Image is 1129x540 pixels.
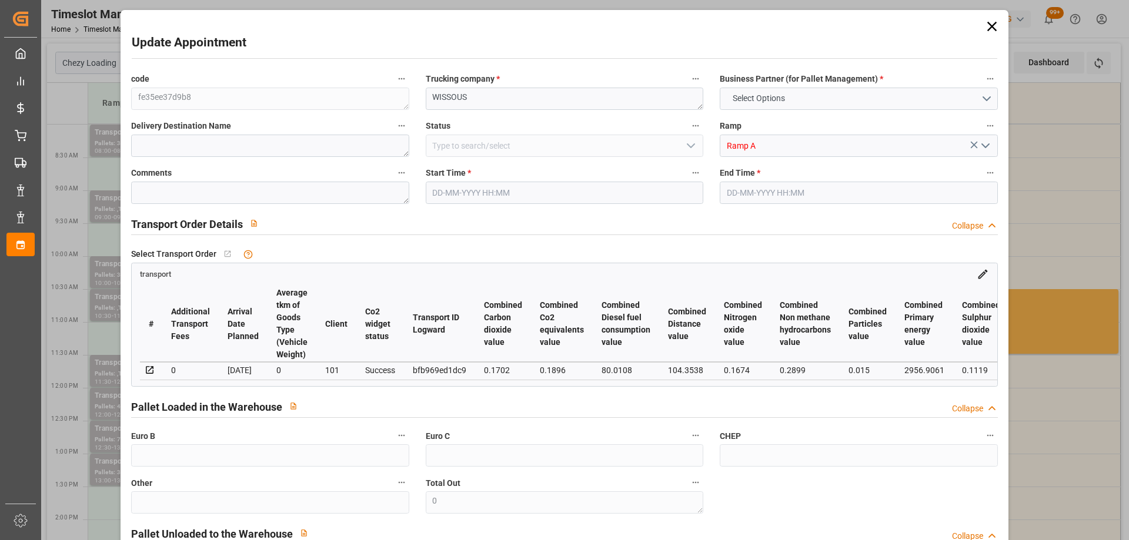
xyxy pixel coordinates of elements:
[426,167,471,179] span: Start Time
[394,71,409,86] button: code
[162,286,219,362] th: Additional Transport Fees
[276,363,308,377] div: 0
[688,165,703,180] button: Start Time *
[952,403,983,415] div: Collapse
[688,428,703,443] button: Euro C
[983,165,998,180] button: End Time *
[983,428,998,443] button: CHEP
[316,286,356,362] th: Client
[325,363,348,377] div: 101
[976,137,993,155] button: open menu
[426,73,500,85] span: Trucking company
[131,120,231,132] span: Delivery Destination Name
[394,118,409,133] button: Delivery Destination Name
[682,137,699,155] button: open menu
[426,491,703,514] textarea: 0
[131,73,149,85] span: code
[365,363,395,377] div: Success
[668,363,706,377] div: 104.3538
[394,165,409,180] button: Comments
[131,167,172,179] span: Comments
[426,430,450,442] span: Euro C
[720,135,997,157] input: Type to search/select
[724,363,762,377] div: 0.1674
[426,120,450,132] span: Status
[727,92,791,105] span: Select Options
[720,430,741,442] span: CHEP
[983,71,998,86] button: Business Partner (for Pallet Management) *
[720,88,997,110] button: open menu
[426,88,703,110] textarea: WISSOUS
[268,286,316,362] th: Average tkm of Goods Type (Vehicle Weight)
[140,269,171,278] a: transport
[771,286,840,362] th: Combined Non methane hydrocarbons value
[540,363,584,377] div: 0.1896
[720,73,883,85] span: Business Partner (for Pallet Management)
[962,363,1000,377] div: 0.1119
[688,475,703,490] button: Total Out
[593,286,659,362] th: Combined Diesel fuel consumption value
[659,286,715,362] th: Combined Distance value
[140,270,171,279] span: transport
[720,120,741,132] span: Ramp
[896,286,953,362] th: Combined Primary energy value
[140,286,162,362] th: #
[983,118,998,133] button: Ramp
[780,363,831,377] div: 0.2899
[131,477,152,489] span: Other
[219,286,268,362] th: Arrival Date Planned
[394,475,409,490] button: Other
[426,135,703,157] input: Type to search/select
[840,286,896,362] th: Combined Particles value
[131,248,216,260] span: Select Transport Order
[131,216,243,232] h2: Transport Order Details
[228,363,259,377] div: [DATE]
[720,167,760,179] span: End Time
[953,286,1009,362] th: Combined Sulphur dioxide value
[413,363,466,377] div: bfb969ed1dc9
[849,363,887,377] div: 0.015
[475,286,531,362] th: Combined Carbon dioxide value
[426,182,703,204] input: DD-MM-YYYY HH:MM
[356,286,404,362] th: Co2 widget status
[171,363,210,377] div: 0
[131,88,409,110] textarea: fe35ee37d9b8
[243,212,265,234] button: View description
[132,33,246,52] h2: Update Appointment
[720,182,997,204] input: DD-MM-YYYY HH:MM
[531,286,593,362] th: Combined Co2 equivalents value
[602,363,650,377] div: 80.0108
[131,430,155,442] span: Euro B
[904,363,944,377] div: 2956.9061
[688,71,703,86] button: Trucking company *
[952,220,983,232] div: Collapse
[282,395,305,417] button: View description
[715,286,771,362] th: Combined Nitrogen oxide value
[484,363,522,377] div: 0.1702
[426,477,460,489] span: Total Out
[394,428,409,443] button: Euro B
[688,118,703,133] button: Status
[404,286,475,362] th: Transport ID Logward
[131,399,282,415] h2: Pallet Loaded in the Warehouse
